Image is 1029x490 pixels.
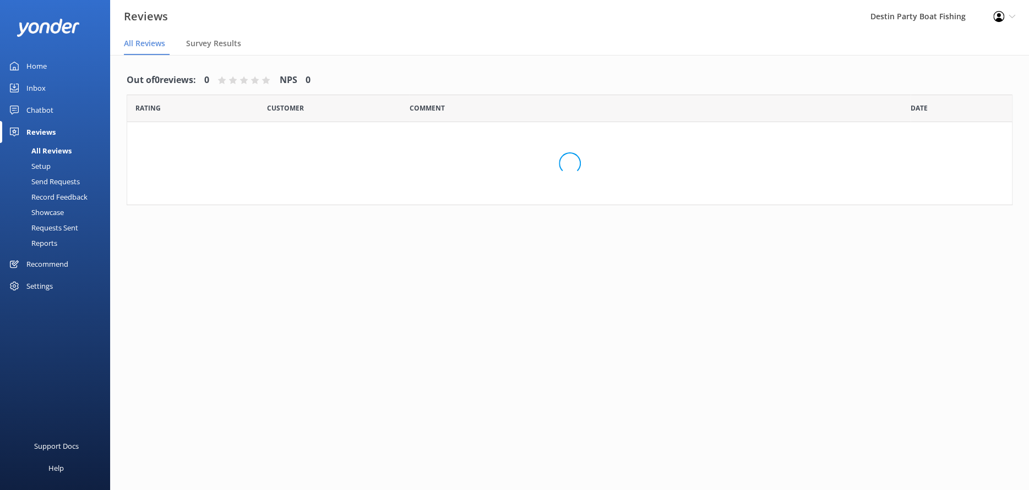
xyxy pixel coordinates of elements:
a: Requests Sent [7,220,110,235]
h4: Out of 0 reviews: [127,73,196,87]
h3: Reviews [124,8,168,25]
span: Date [135,103,161,113]
span: All Reviews [124,38,165,49]
span: Date [911,103,928,113]
a: Reports [7,235,110,251]
div: Support Docs [34,435,79,457]
div: Home [26,55,47,77]
div: Reports [7,235,57,251]
img: yonder-white-logo.png [17,19,80,37]
div: Recommend [26,253,68,275]
div: Settings [26,275,53,297]
div: Requests Sent [7,220,78,235]
a: Record Feedback [7,189,110,205]
h4: NPS [280,73,297,87]
a: Send Requests [7,174,110,189]
span: Question [410,103,445,113]
div: Record Feedback [7,189,88,205]
h4: 0 [306,73,311,87]
h4: 0 [204,73,209,87]
div: Setup [7,158,51,174]
div: Inbox [26,77,46,99]
span: Survey Results [186,38,241,49]
div: Help [48,457,64,479]
div: Send Requests [7,174,80,189]
div: Reviews [26,121,56,143]
div: All Reviews [7,143,72,158]
div: Chatbot [26,99,53,121]
div: Showcase [7,205,64,220]
a: All Reviews [7,143,110,158]
span: Date [267,103,304,113]
a: Showcase [7,205,110,220]
a: Setup [7,158,110,174]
